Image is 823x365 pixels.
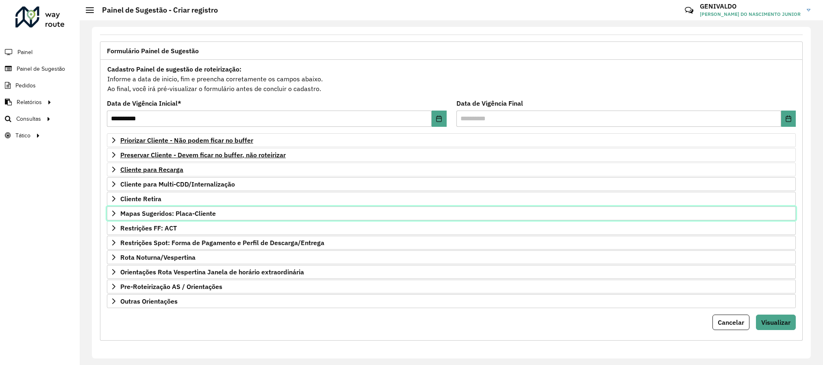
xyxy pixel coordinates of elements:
[761,318,790,326] span: Visualizar
[120,210,216,217] span: Mapas Sugeridos: Placa-Cliente
[15,81,36,90] span: Pedidos
[456,98,523,108] label: Data de Vigência Final
[107,265,796,279] a: Orientações Rota Vespertina Janela de horário extraordinária
[107,98,181,108] label: Data de Vigência Inicial
[680,2,698,19] a: Contato Rápido
[107,206,796,220] a: Mapas Sugeridos: Placa-Cliente
[17,65,65,73] span: Painel de Sugestão
[120,137,253,143] span: Priorizar Cliente - Não podem ficar no buffer
[107,48,199,54] span: Formulário Painel de Sugestão
[107,177,796,191] a: Cliente para Multi-CDD/Internalização
[107,192,796,206] a: Cliente Retira
[17,98,42,106] span: Relatórios
[120,283,222,290] span: Pre-Roteirização AS / Orientações
[107,163,796,176] a: Cliente para Recarga
[107,65,241,73] strong: Cadastro Painel de sugestão de roteirização:
[120,269,304,275] span: Orientações Rota Vespertina Janela de horário extraordinária
[120,166,183,173] span: Cliente para Recarga
[756,315,796,330] button: Visualizar
[107,236,796,250] a: Restrições Spot: Forma de Pagamento e Perfil de Descarga/Entrega
[94,6,218,15] h2: Painel de Sugestão - Criar registro
[781,111,796,127] button: Choose Date
[15,131,30,140] span: Tático
[107,250,796,264] a: Rota Noturna/Vespertina
[107,148,796,162] a: Preservar Cliente - Devem ficar no buffer, não roteirizar
[120,196,161,202] span: Cliente Retira
[107,133,796,147] a: Priorizar Cliente - Não podem ficar no buffer
[120,152,286,158] span: Preservar Cliente - Devem ficar no buffer, não roteirizar
[712,315,749,330] button: Cancelar
[120,239,324,246] span: Restrições Spot: Forma de Pagamento e Perfil de Descarga/Entrega
[16,115,41,123] span: Consultas
[700,11,801,18] span: [PERSON_NAME] DO NASCIMENTO JUNIOR
[17,48,33,56] span: Painel
[718,318,744,326] span: Cancelar
[107,294,796,308] a: Outras Orientações
[107,64,796,94] div: Informe a data de inicio, fim e preencha corretamente os campos abaixo. Ao final, você irá pré-vi...
[107,280,796,293] a: Pre-Roteirização AS / Orientações
[107,221,796,235] a: Restrições FF: ACT
[432,111,446,127] button: Choose Date
[120,225,177,231] span: Restrições FF: ACT
[700,2,801,10] h3: GENIVALDO
[120,254,195,261] span: Rota Noturna/Vespertina
[120,181,235,187] span: Cliente para Multi-CDD/Internalização
[120,298,178,304] span: Outras Orientações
